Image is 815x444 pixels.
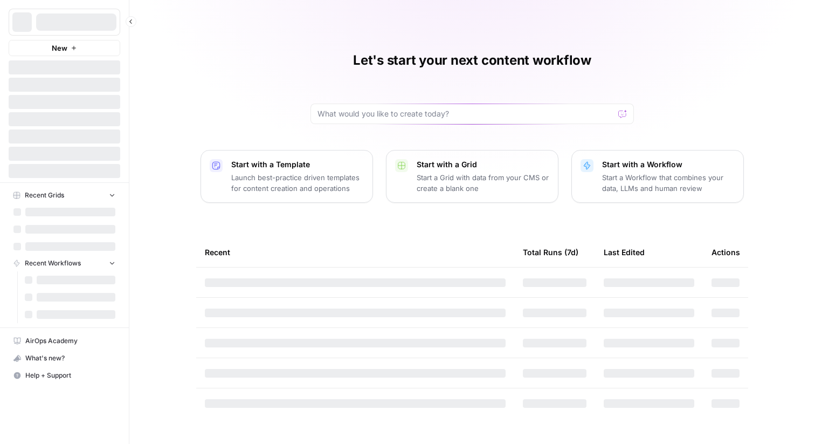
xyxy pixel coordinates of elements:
[9,350,120,367] button: What's new?
[25,371,115,380] span: Help + Support
[571,150,744,203] button: Start with a WorkflowStart a Workflow that combines your data, LLMs and human review
[231,172,364,194] p: Launch best-practice driven templates for content creation and operations
[317,108,614,119] input: What would you like to create today?
[25,190,64,200] span: Recent Grids
[604,237,645,267] div: Last Edited
[9,40,120,56] button: New
[9,255,120,271] button: Recent Workflows
[205,237,506,267] div: Recent
[9,367,120,384] button: Help + Support
[231,159,364,170] p: Start with a Template
[386,150,558,203] button: Start with a GridStart a Grid with data from your CMS or create a blank one
[417,159,549,170] p: Start with a Grid
[9,332,120,350] a: AirOps Academy
[353,52,591,69] h1: Let's start your next content workflow
[52,43,67,53] span: New
[523,237,578,267] div: Total Runs (7d)
[602,159,735,170] p: Start with a Workflow
[9,187,120,203] button: Recent Grids
[201,150,373,203] button: Start with a TemplateLaunch best-practice driven templates for content creation and operations
[9,350,120,366] div: What's new?
[712,237,740,267] div: Actions
[25,336,115,346] span: AirOps Academy
[417,172,549,194] p: Start a Grid with data from your CMS or create a blank one
[25,258,81,268] span: Recent Workflows
[602,172,735,194] p: Start a Workflow that combines your data, LLMs and human review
